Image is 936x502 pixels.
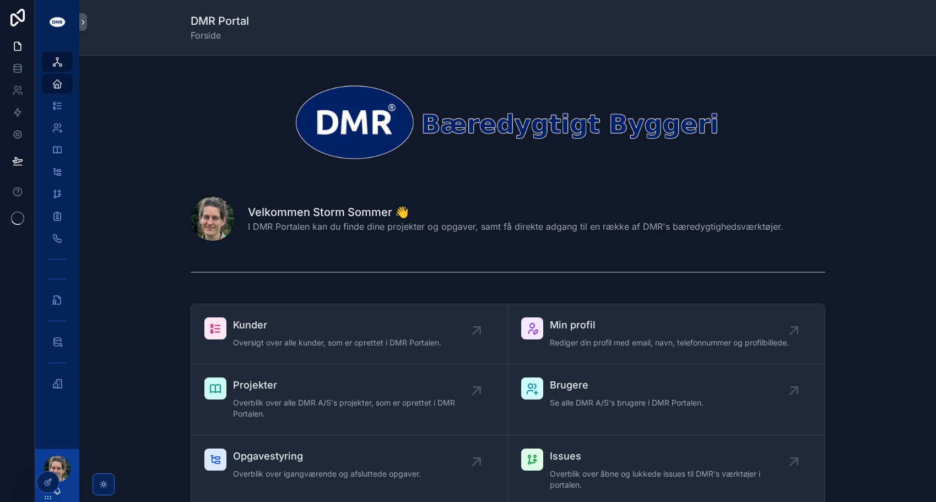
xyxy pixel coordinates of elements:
[508,364,825,435] a: BrugereSe alle DMR A/S's brugere i DMR Portalen.
[550,317,789,333] span: Min profil
[233,449,421,464] span: Opgavestyring
[233,397,477,419] span: Overblik over alle DMR A/S's projekter, som er oprettet i DMR Portalen.
[508,304,825,364] a: Min profilRediger din profil med email, navn, telefonnummer og profilbillede.
[550,468,794,490] span: Overblik over åbne og lukkede issues til DMR's værktøjer i portalen.
[233,377,477,393] span: Projekter
[550,397,704,408] span: Se alle DMR A/S's brugere i DMR Portalen.
[191,29,249,42] span: Forside
[233,317,441,333] span: Kunder
[550,337,789,348] span: Rediger din profil med email, navn, telefonnummer og profilbillede.
[191,304,508,364] a: KunderOversigt over alle kunder, som er oprettet i DMR Portalen.
[550,449,794,464] span: Issues
[233,468,421,479] span: Overblik over igangværende og afsluttede opgaver.
[550,377,704,393] span: Brugere
[233,337,441,348] span: Oversigt over alle kunder, som er oprettet i DMR Portalen.
[191,364,508,435] a: ProjekterOverblik over alle DMR A/S's projekter, som er oprettet i DMR Portalen.
[248,220,783,233] span: I DMR Portalen kan du finde dine projekter og opgaver, samt få direkte adgang til en række af DMR...
[35,44,79,408] div: scrollable content
[248,204,783,220] h1: Velkommen Storm Sommer 👋
[191,13,249,29] h1: DMR Portal
[191,82,825,161] img: 30475-dmr_logo_baeredygtigt-byggeri_space-arround---noloco---narrow---transparrent---white-DMR.png
[48,13,66,31] img: App logo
